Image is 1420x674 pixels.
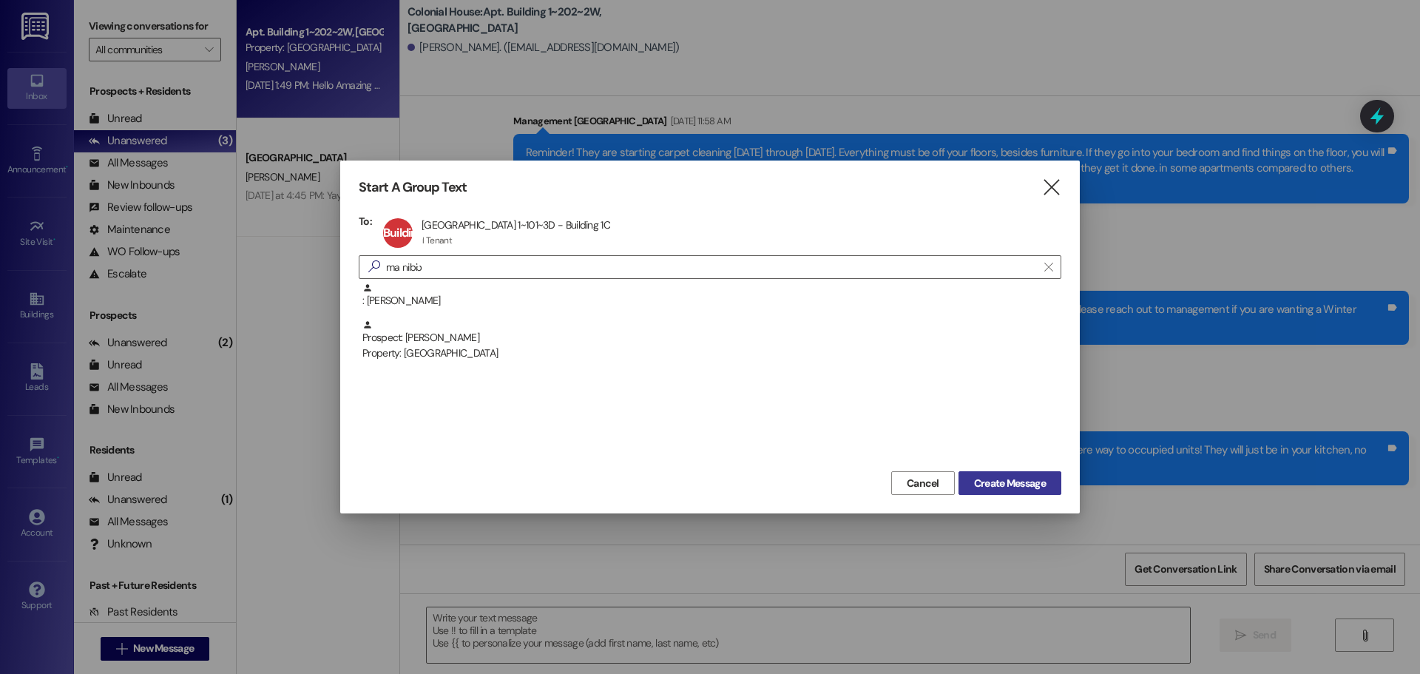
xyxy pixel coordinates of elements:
div: [GEOGRAPHIC_DATA] 1~101~3D - Building 1C [422,218,610,232]
span: Create Message [974,476,1046,491]
span: Building 1~101~3D [383,225,429,270]
button: Cancel [891,471,955,495]
div: Prospect: [PERSON_NAME]Property: [GEOGRAPHIC_DATA] [359,320,1061,357]
h3: To: [359,215,372,228]
div: Property: [GEOGRAPHIC_DATA] [362,346,1061,361]
div: Prospect: [PERSON_NAME] [362,320,1061,362]
h3: Start A Group Text [359,179,467,196]
i:  [1041,180,1061,195]
div: 1 Tenant [422,235,452,246]
button: Clear text [1037,256,1061,278]
div: : [PERSON_NAME] [362,283,1061,309]
div: : [PERSON_NAME] [359,283,1061,320]
input: Search for any contact or apartment [386,257,1037,277]
i:  [1044,261,1052,273]
span: Cancel [907,476,939,491]
button: Create Message [958,471,1061,495]
i:  [362,259,386,274]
